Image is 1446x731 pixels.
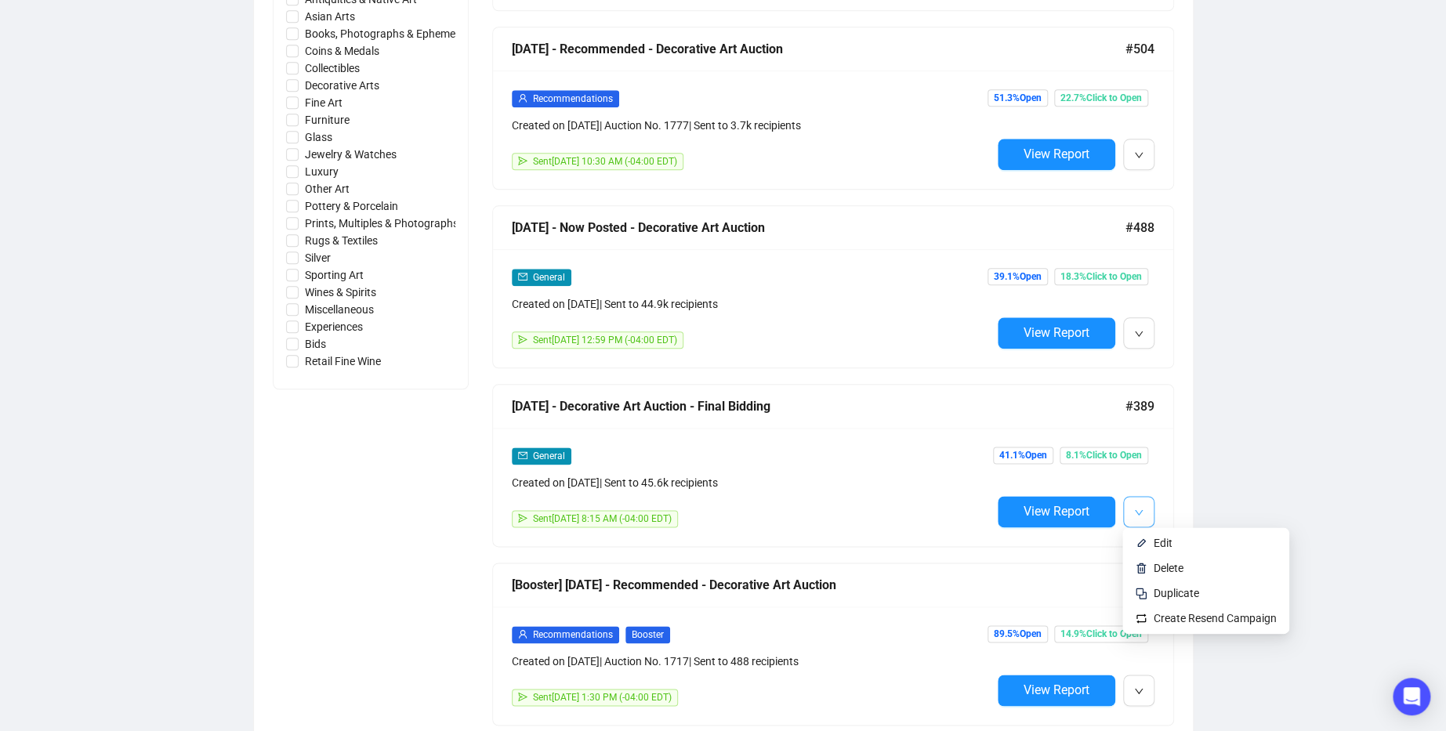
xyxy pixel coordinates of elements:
[299,353,387,370] span: Retail Fine Wine
[518,629,527,639] span: user
[299,60,366,77] span: Collectibles
[492,384,1174,547] a: [DATE] - Decorative Art Auction - Final Bidding#389mailGeneralCreated on [DATE]| Sent to 45.6k re...
[988,268,1048,285] span: 39.1% Open
[1060,447,1148,464] span: 8.1% Click to Open
[299,215,465,232] span: Prints, Multiples & Photographs
[299,111,356,128] span: Furniture
[299,163,345,180] span: Luxury
[518,335,527,344] span: send
[1135,612,1147,624] img: retweet.svg
[1054,625,1148,642] span: 14.9% Click to Open
[533,335,677,346] span: Sent [DATE] 12:59 PM (-04:00 EDT)
[1024,682,1089,697] span: View Report
[1134,686,1143,696] span: down
[512,117,991,134] div: Created on [DATE] | Auction No. 1777 | Sent to 3.7k recipients
[299,284,382,301] span: Wines & Spirits
[518,156,527,165] span: send
[512,653,991,670] div: Created on [DATE] | Auction No. 1717 | Sent to 488 recipients
[492,27,1174,190] a: [DATE] - Recommended - Decorative Art Auction#504userRecommendationsCreated on [DATE]| Auction No...
[998,139,1115,170] button: View Report
[993,447,1053,464] span: 41.1% Open
[533,156,677,167] span: Sent [DATE] 10:30 AM (-04:00 EDT)
[299,128,339,146] span: Glass
[512,575,1125,595] div: [Booster] [DATE] - Recommended - Decorative Art Auction
[299,266,370,284] span: Sporting Art
[1134,150,1143,160] span: down
[299,25,472,42] span: Books, Photographs & Ephemera
[1134,329,1143,338] span: down
[1024,147,1089,161] span: View Report
[299,197,404,215] span: Pottery & Porcelain
[1135,587,1147,599] img: svg+xml;base64,PHN2ZyB4bWxucz0iaHR0cDovL3d3dy53My5vcmcvMjAwMC9zdmciIHdpZHRoPSIyNCIgaGVpZ2h0PSIyNC...
[518,451,527,460] span: mail
[1135,537,1147,549] img: svg+xml;base64,PHN2ZyB4bWxucz0iaHR0cDovL3d3dy53My5vcmcvMjAwMC9zdmciIHhtbG5zOnhsaW5rPSJodHRwOi8vd3...
[299,301,380,318] span: Miscellaneous
[512,396,1125,416] div: [DATE] - Decorative Art Auction - Final Bidding
[299,318,369,335] span: Experiences
[512,295,991,313] div: Created on [DATE] | Sent to 44.9k recipients
[299,146,403,163] span: Jewelry & Watches
[533,513,672,524] span: Sent [DATE] 8:15 AM (-04:00 EDT)
[998,675,1115,706] button: View Report
[299,8,361,25] span: Asian Arts
[533,272,565,283] span: General
[1125,39,1154,59] span: #504
[299,249,337,266] span: Silver
[533,692,672,703] span: Sent [DATE] 1:30 PM (-04:00 EDT)
[1154,587,1199,599] span: Duplicate
[492,205,1174,368] a: [DATE] - Now Posted - Decorative Art Auction#488mailGeneralCreated on [DATE]| Sent to 44.9k recip...
[1024,504,1089,519] span: View Report
[518,692,527,701] span: send
[518,93,527,103] span: user
[1154,537,1172,549] span: Edit
[1125,218,1154,237] span: #488
[299,180,356,197] span: Other Art
[1125,396,1154,416] span: #389
[1024,325,1089,340] span: View Report
[625,626,670,643] span: Booster
[988,625,1048,642] span: 89.5% Open
[998,317,1115,349] button: View Report
[1054,89,1148,107] span: 22.7% Click to Open
[1393,678,1430,715] div: Open Intercom Messenger
[1154,562,1183,574] span: Delete
[299,335,332,353] span: Bids
[512,218,1125,237] div: [DATE] - Now Posted - Decorative Art Auction
[518,513,527,523] span: send
[1135,562,1147,574] img: svg+xml;base64,PHN2ZyB4bWxucz0iaHR0cDovL3d3dy53My5vcmcvMjAwMC9zdmciIHhtbG5zOnhsaW5rPSJodHRwOi8vd3...
[1134,508,1143,517] span: down
[299,232,384,249] span: Rugs & Textiles
[518,272,527,281] span: mail
[533,93,613,104] span: Recommendations
[533,629,613,640] span: Recommendations
[1054,268,1148,285] span: 18.3% Click to Open
[492,563,1174,726] a: [Booster] [DATE] - Recommended - Decorative Art Auction#388userRecommendationsBoosterCreated on [...
[1154,612,1277,624] span: Create Resend Campaign
[998,496,1115,527] button: View Report
[512,39,1125,59] div: [DATE] - Recommended - Decorative Art Auction
[299,77,386,94] span: Decorative Arts
[299,94,349,111] span: Fine Art
[988,89,1048,107] span: 51.3% Open
[299,42,386,60] span: Coins & Medals
[512,474,991,491] div: Created on [DATE] | Sent to 45.6k recipients
[533,451,565,461] span: General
